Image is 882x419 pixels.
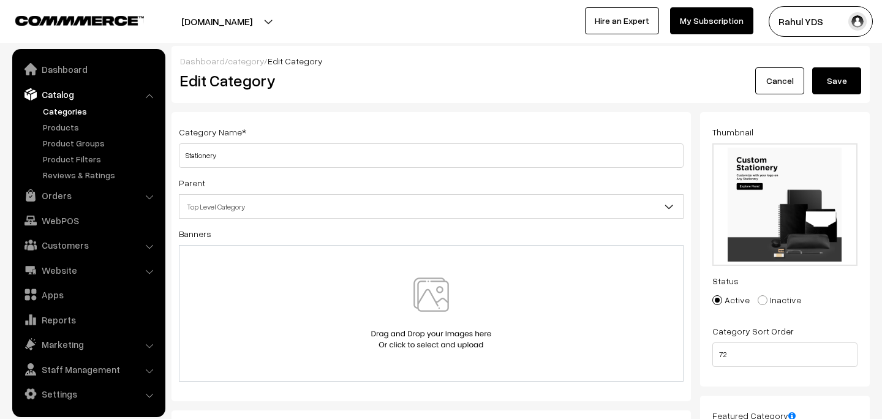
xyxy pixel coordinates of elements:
[769,6,873,37] button: Rahul YDS
[179,126,246,138] label: Category Name
[15,234,161,256] a: Customers
[812,67,861,94] button: Save
[15,309,161,331] a: Reports
[712,126,753,138] label: Thumbnail
[40,168,161,181] a: Reviews & Ratings
[179,227,211,240] label: Banners
[758,293,801,306] label: Inactive
[179,143,684,168] input: Category Name
[15,333,161,355] a: Marketing
[670,7,753,34] a: My Subscription
[15,58,161,80] a: Dashboard
[15,209,161,232] a: WebPOS
[585,7,659,34] a: Hire an Expert
[40,153,161,165] a: Product Filters
[179,176,205,189] label: Parent
[180,55,861,67] div: / /
[712,325,794,338] label: Category Sort Order
[40,137,161,149] a: Product Groups
[180,56,225,66] a: Dashboard
[228,56,264,66] a: category
[179,196,683,217] span: Top Level Category
[15,83,161,105] a: Catalog
[40,121,161,134] a: Products
[15,12,123,27] a: COMMMERCE
[15,383,161,405] a: Settings
[138,6,295,37] button: [DOMAIN_NAME]
[15,184,161,206] a: Orders
[848,12,867,31] img: user
[712,293,750,306] label: Active
[712,342,858,367] input: Enter Number
[268,56,323,66] span: Edit Category
[15,259,161,281] a: Website
[40,105,161,118] a: Categories
[712,274,739,287] label: Status
[15,16,144,25] img: COMMMERCE
[180,71,687,90] h2: Edit Category
[179,194,684,219] span: Top Level Category
[15,358,161,380] a: Staff Management
[755,67,804,94] a: Cancel
[15,284,161,306] a: Apps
